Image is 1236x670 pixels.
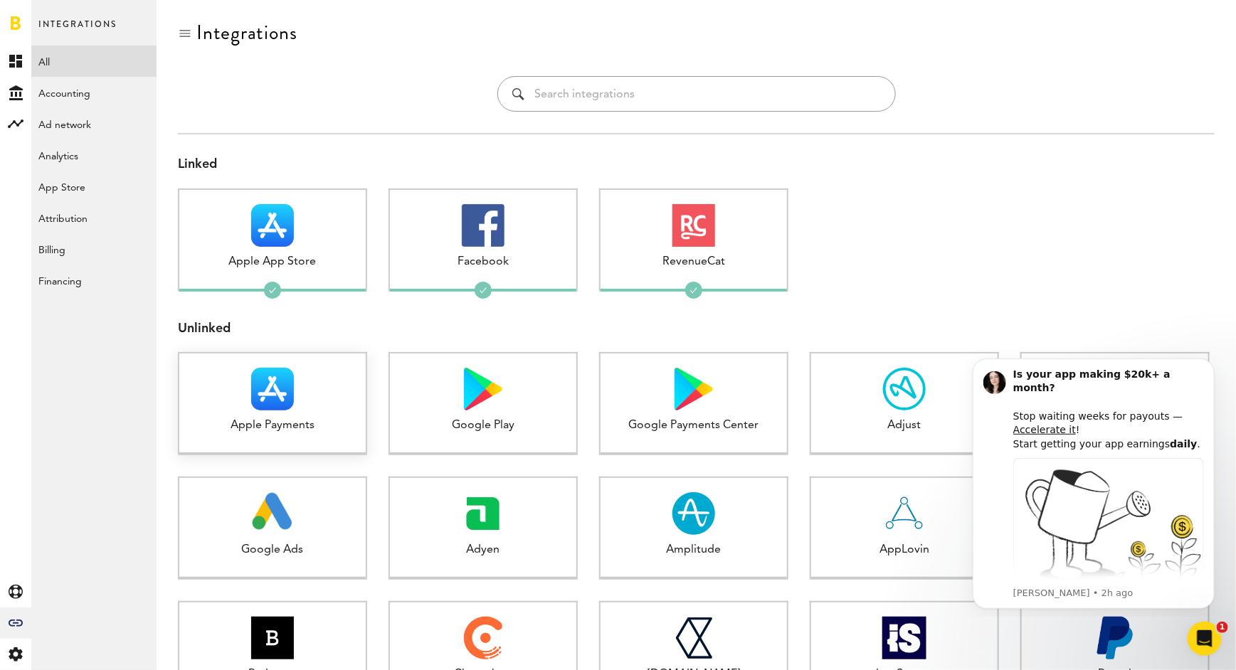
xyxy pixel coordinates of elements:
[464,368,502,410] img: Google Play
[811,418,998,434] div: Adjust
[31,108,157,139] a: Ad network
[179,254,366,270] div: Apple App Store
[251,368,294,410] img: Apple Payments
[251,204,294,247] img: Apple App Store
[535,77,881,111] input: Search integrations
[462,492,505,535] img: Adyen
[179,542,366,558] div: Google Ads
[252,492,294,535] img: Google Ads
[464,617,502,659] img: Chargebee
[811,542,998,558] div: AppLovin
[31,202,157,233] a: Attribution
[601,254,787,270] div: RevenueCat
[31,46,157,77] a: All
[31,77,157,108] a: Accounting
[31,139,157,171] a: Analytics
[251,617,294,659] img: Braintree
[675,368,713,410] img: Google Payments Center
[38,16,117,46] span: Integrations
[30,10,81,23] span: Support
[390,254,576,270] div: Facebook
[462,204,505,247] img: Facebook
[1217,622,1228,633] span: 1
[178,320,1215,339] div: Unlinked
[179,418,366,434] div: Apple Payments
[601,542,787,558] div: Amplitude
[951,346,1236,617] iframe: Intercom notifications message
[1188,622,1222,656] iframe: Intercom live chat
[1094,617,1136,659] img: Paypal
[883,492,926,535] img: AppLovin
[196,21,297,44] div: Integrations
[31,233,157,265] a: Billing
[178,156,1215,174] div: Linked
[882,617,926,659] img: ironSource
[31,265,157,296] a: Financing
[31,171,157,202] a: App Store
[883,368,926,410] img: Adjust
[390,542,576,558] div: Adyen
[672,204,715,247] img: RevenueCat
[601,418,787,434] div: Google Payments Center
[390,418,576,434] div: Google Play
[672,492,715,535] img: Amplitude
[675,617,712,659] img: Checkout.com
